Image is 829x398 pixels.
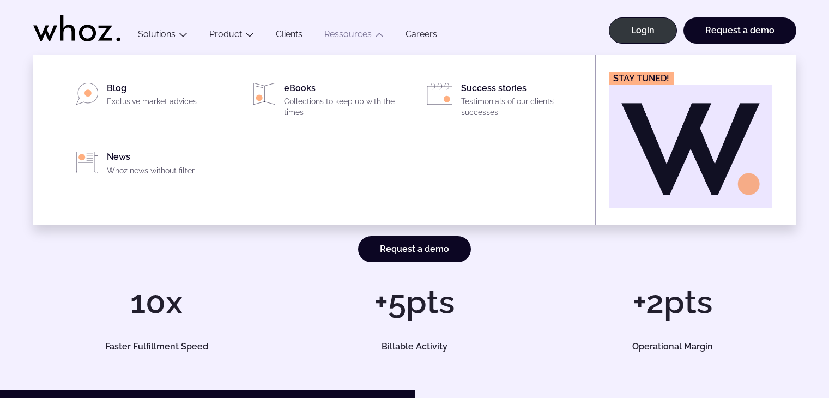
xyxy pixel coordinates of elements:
[107,83,228,111] div: Blog
[313,29,395,44] button: Ressources
[64,83,228,111] a: BlogExclusive market advices
[107,152,228,180] div: News
[253,83,275,105] img: PICTO_LIVRES.svg
[45,342,268,351] h5: Faster Fulfillment Speed
[609,72,674,85] figcaption: Stay tuned!
[683,17,796,44] a: Request a demo
[209,29,242,39] a: Product
[284,97,405,118] p: Collections to keep up with the times
[304,342,526,351] h5: Billable Activity
[76,83,98,105] img: PICTO_BLOG.svg
[561,342,784,351] h5: Operational Margin
[609,72,772,208] a: Stay tuned!
[241,83,405,122] a: eBooksCollections to keep up with the times
[395,29,448,44] a: Careers
[291,286,538,318] h1: +5pts
[461,97,582,118] p: Testimonials of our clients’ successes
[324,29,372,39] a: Ressources
[107,166,228,177] p: Whoz news without filter
[418,83,582,122] a: Success storiesTestimonials of our clients’ successes
[461,83,582,122] div: Success stories
[107,97,228,107] p: Exclusive market advices
[549,286,796,318] h1: +2pts
[265,29,313,44] a: Clients
[284,83,405,122] div: eBooks
[609,17,677,44] a: Login
[358,236,471,262] a: Request a demo
[427,83,452,105] img: PICTO_EVENEMENTS.svg
[198,29,265,44] button: Product
[127,29,198,44] button: Solutions
[33,286,280,318] h1: 10x
[76,152,98,173] img: PICTO_PRESSE-ET-ACTUALITE-1.svg
[64,152,228,180] a: NewsWhoz news without filter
